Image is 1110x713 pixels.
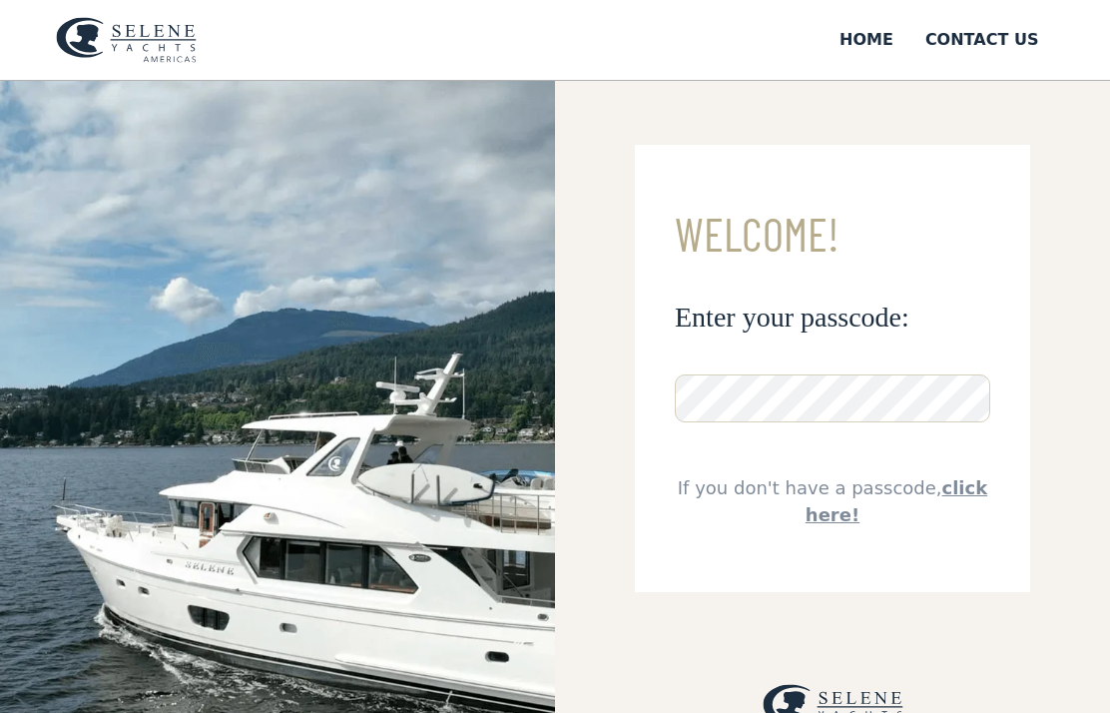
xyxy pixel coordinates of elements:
[675,474,990,528] div: If you don't have a passcode,
[839,28,893,52] div: Home
[675,300,990,335] h3: Enter your passcode:
[675,209,990,260] h3: Welcome!
[806,477,987,525] a: click here!
[56,17,197,63] img: logo
[635,145,1030,592] form: Email Form
[925,28,1039,52] div: Contact US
